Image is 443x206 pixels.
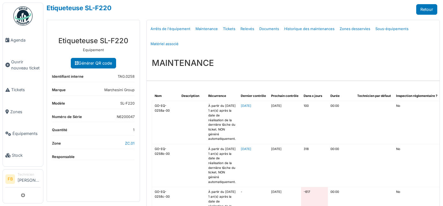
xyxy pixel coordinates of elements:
[52,87,66,95] dt: Marque
[269,101,301,144] td: [DATE]
[148,36,181,51] a: Matériel associé
[118,74,135,79] dd: TAG.0258
[396,190,400,194] span: translation missing: fr.shared.no
[71,58,116,68] a: Générer QR code
[301,101,328,144] td: 100
[12,152,41,158] span: Stock
[328,91,355,101] th: Durée
[396,104,400,107] span: translation missing: fr.shared.no
[206,101,238,144] td: À partir du [DATE] 1 an(s) après la date de réalisation de la dernière tâche du ticket. NON génér...
[52,127,67,135] dt: Quantité
[5,174,15,184] li: FB
[120,101,135,106] dd: SL-F220
[282,21,337,36] a: Historique des maintenances
[3,51,43,79] a: Ouvrir nouveau ticket
[152,58,214,68] h3: MAINTENANCE
[301,91,328,101] th: Dans x jours
[104,87,135,93] dd: Marchesini Group
[257,21,282,36] a: Documents
[394,91,440,101] th: Inspection réglementaire ?
[3,101,43,123] a: Zones
[416,4,437,15] a: Retour
[133,127,135,133] dd: 1
[11,59,41,71] span: Ouvrir nouveau ticket
[3,123,43,145] a: Équipements
[52,101,65,109] dt: Modèle
[238,21,257,36] a: Relevés
[52,114,82,122] dt: Numéro de Série
[3,29,43,51] a: Agenda
[220,21,238,36] a: Tickets
[52,74,84,82] dt: Identifiant interne
[18,172,41,186] li: [PERSON_NAME]
[11,87,41,93] span: Tickets
[152,144,179,187] td: GO-EQ-0258b-00
[117,114,135,120] dd: N6200047
[238,91,269,101] th: Dernier contrôle
[52,154,75,160] dt: Responsable
[193,21,220,36] a: Maintenance
[47,4,111,12] a: Etiqueteuse SL-F220
[269,144,301,187] td: [DATE]
[3,145,43,166] a: Stock
[125,141,135,146] a: ZC.01
[11,37,41,43] span: Agenda
[12,131,41,137] span: Équipements
[337,21,373,36] a: Zones desservies
[152,101,179,144] td: GO-EQ-0258a-00
[10,109,41,115] span: Zones
[18,172,41,177] div: Technicien
[269,91,301,101] th: Prochain contrôle
[3,79,43,101] a: Tickets
[301,144,328,187] td: 318
[241,104,251,107] a: [DATE]
[52,141,61,149] dt: Zone
[328,144,355,187] td: 00:00
[5,172,41,187] a: FB Technicien[PERSON_NAME]
[241,147,251,151] a: [DATE]
[152,91,179,101] th: Nom
[328,101,355,144] td: 00:00
[206,144,238,187] td: À partir du [DATE] 1 an(s) après la date de réalisation de la dernière tâche du ticket. NON génér...
[355,91,394,101] th: Technicien par défaut
[206,91,238,101] th: Récurrence
[373,21,411,36] a: Sous-équipements
[396,147,400,151] span: translation missing: fr.shared.no
[52,47,135,53] p: Equipement
[52,36,135,45] h3: Etiqueteuse SL-F220
[148,21,193,36] a: Arrêts de l'équipement
[179,91,206,101] th: Description
[13,6,33,26] img: Badge_color-CXgf-gQk.svg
